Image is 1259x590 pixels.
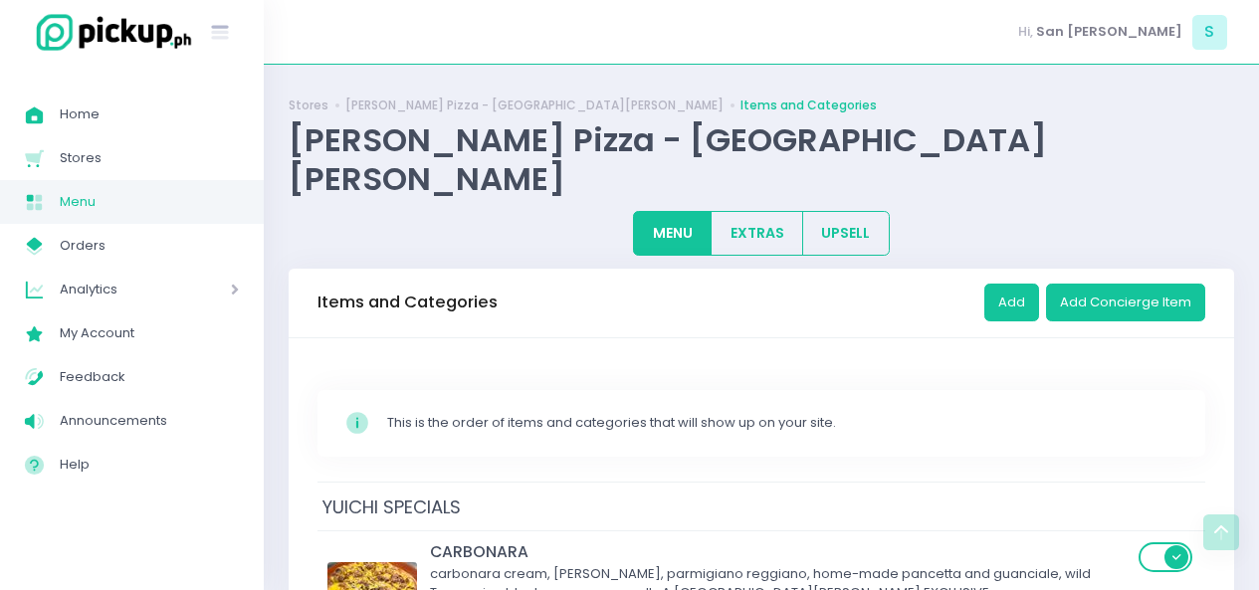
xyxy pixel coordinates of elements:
div: [PERSON_NAME] Pizza - [GEOGRAPHIC_DATA][PERSON_NAME] [289,120,1234,198]
span: Help [60,452,239,478]
span: San [PERSON_NAME] [1036,22,1182,42]
span: Home [60,101,239,127]
span: Announcements [60,408,239,434]
span: Hi, [1018,22,1033,42]
button: Add [984,284,1039,321]
span: YUICHI SPECIALS [317,490,466,524]
a: [PERSON_NAME] Pizza - [GEOGRAPHIC_DATA][PERSON_NAME] [345,97,724,114]
a: Items and Categories [740,97,877,114]
button: UPSELL [802,211,890,256]
button: Add Concierge Item [1046,284,1205,321]
span: Feedback [60,364,239,390]
div: Large button group [633,211,890,256]
span: Analytics [60,277,174,302]
a: Stores [289,97,328,114]
div: CARBONARA [430,540,1133,563]
div: This is the order of items and categories that will show up on your site. [387,413,1178,433]
button: MENU [633,211,712,256]
span: Menu [60,189,239,215]
span: My Account [60,320,239,346]
button: EXTRAS [711,211,803,256]
h3: Items and Categories [317,293,498,312]
span: Stores [60,145,239,171]
span: S [1192,15,1227,50]
span: Orders [60,233,239,259]
img: logo [25,11,194,54]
